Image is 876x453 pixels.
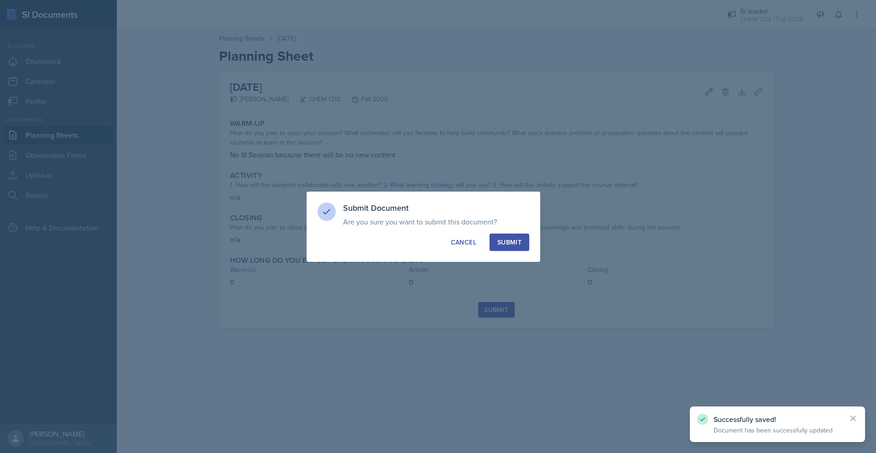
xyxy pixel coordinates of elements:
[451,238,476,247] div: Cancel
[343,217,529,226] p: Are you sure you want to submit this document?
[343,203,529,213] h3: Submit Document
[497,238,521,247] div: Submit
[443,234,484,251] button: Cancel
[714,415,841,424] p: Successfully saved!
[714,426,841,435] p: Document has been successfully updated
[490,234,529,251] button: Submit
